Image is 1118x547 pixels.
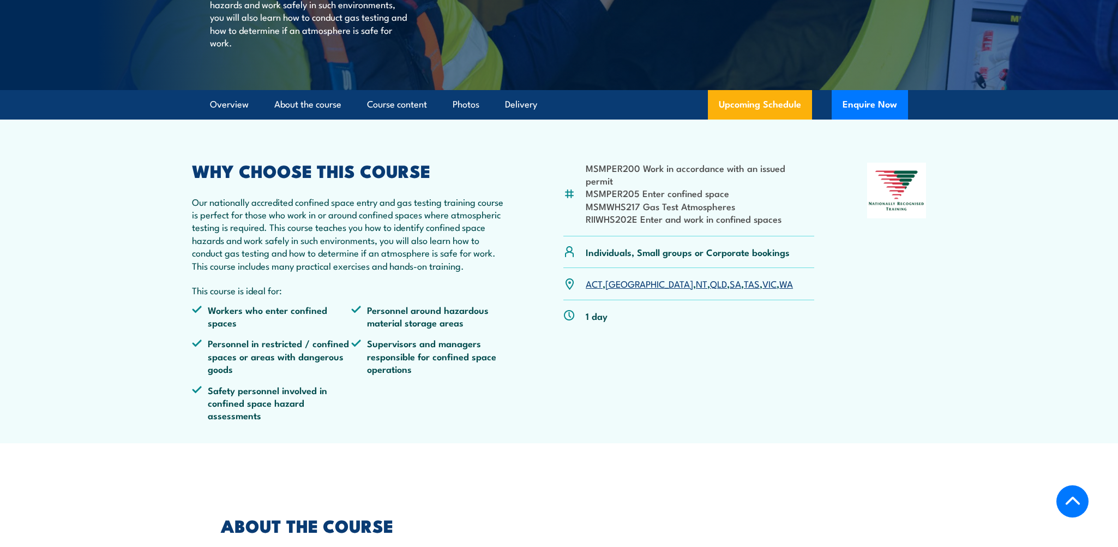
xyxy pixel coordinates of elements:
a: Delivery [505,90,537,119]
h2: ABOUT THE COURSE [221,518,509,533]
a: Course content [367,90,427,119]
p: , , , , , , , [586,277,793,290]
li: RIIWHS202E Enter and work in confined spaces [586,212,814,225]
a: [GEOGRAPHIC_DATA] [605,277,693,290]
li: Supervisors and managers responsible for confined space operations [351,337,510,375]
a: TAS [744,277,760,290]
a: Overview [210,90,249,119]
li: Personnel around hazardous material storage areas [351,304,510,329]
h2: WHY CHOOSE THIS COURSE [192,163,510,178]
a: ACT [586,277,603,290]
a: SA [730,277,741,290]
li: Personnel in restricted / confined spaces or areas with dangerous goods [192,337,351,375]
p: Individuals, Small groups or Corporate bookings [586,246,790,258]
button: Enquire Now [832,90,908,120]
a: Upcoming Schedule [708,90,812,120]
a: About the course [274,90,341,119]
li: MSMPER200 Work in accordance with an issued permit [586,162,814,187]
img: Nationally Recognised Training logo. [867,163,926,218]
p: This course is ideal for: [192,284,510,296]
a: VIC [762,277,777,290]
li: Safety personnel involved in confined space hazard assessments [192,384,351,422]
p: Our nationally accredited confined space entry and gas testing training course is perfect for tho... [192,195,510,272]
p: 1 day [586,310,608,322]
a: WA [779,277,793,290]
li: MSMPER205 Enter confined space [586,187,814,199]
li: MSMWHS217 Gas Test Atmospheres [586,200,814,212]
a: Photos [453,90,479,119]
li: Workers who enter confined spaces [192,304,351,329]
a: NT [696,277,707,290]
a: QLD [710,277,727,290]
